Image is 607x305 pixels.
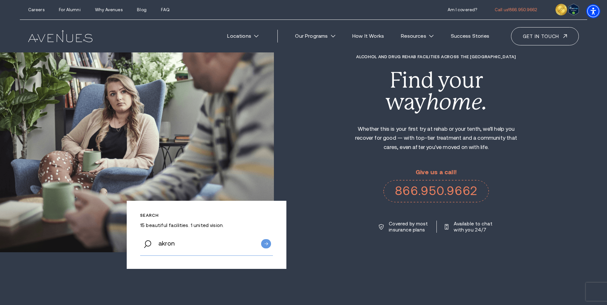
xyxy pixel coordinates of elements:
[426,89,487,114] i: home.
[349,69,523,113] div: Find your way
[140,213,273,218] p: Search
[383,180,489,202] a: call 866.950.9662
[389,221,428,233] p: Covered by most insurance plans
[495,7,537,12] a: call 866.950.9662
[448,7,477,12] a: Am I covered?
[261,239,271,248] input: Submit button
[221,29,265,43] a: Locations
[349,54,523,59] h1: Alcohol and Drug Rehab Facilities across the [GEOGRAPHIC_DATA]
[59,7,80,12] a: For Alumni
[509,7,537,12] span: 866.950.9662
[568,4,579,15] img: Verify Approval for www.avenuesrecovery.com
[95,7,122,12] a: Why Avenues
[28,7,44,12] a: Careers
[161,7,169,12] a: FAQ
[140,222,273,228] p: 15 beautiful facilities. 1 united vision.
[555,4,567,15] img: clock
[454,221,493,233] p: Available to chat with you 24/7
[568,6,579,12] a: Verify LegitScript Approval for www.avenuesrecovery.com
[289,29,342,43] a: Our Programs
[395,29,440,43] a: Resources
[383,169,489,176] p: Give us a call!
[511,27,579,45] a: Get in touch
[137,7,147,12] a: Blog
[379,221,428,233] a: Covered by most insurance plans
[445,221,493,233] a: Available to chat with you 24/7
[586,4,600,18] div: Accessibility Menu
[346,29,391,43] a: How It Works
[140,231,273,256] input: Search by city, state, or zip code
[349,125,523,152] p: Whether this is your first try at rehab or your tenth, we'll help you recover for good — with top...
[444,29,496,43] a: Success Stories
